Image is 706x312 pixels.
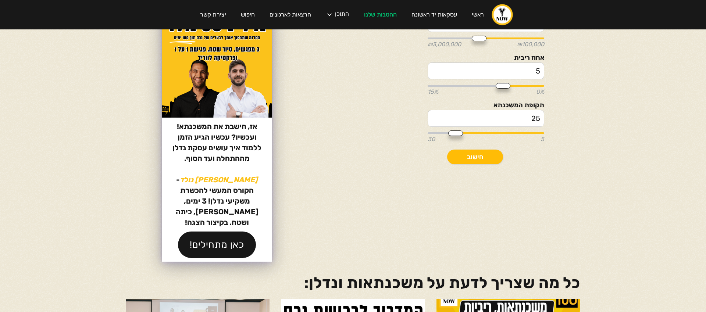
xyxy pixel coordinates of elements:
[126,276,580,290] h2: כל מה שצריך לדעת על משכנתאות ונדלן:
[193,4,233,25] a: יצירת קשר
[404,4,464,25] a: עסקאות יד ראשונה
[491,4,513,26] a: home
[178,232,256,258] a: כאן מתחילים!
[536,89,544,95] span: 0%
[447,150,503,164] a: חישוב
[428,42,461,47] span: ₪3,000,000
[464,4,491,25] a: ראשי
[541,136,544,142] span: 5
[262,4,318,25] a: הרצאות לארגונים
[318,4,356,26] div: התוכן
[233,4,262,25] a: חיפוש
[428,102,544,108] label: תקופת המשכנתא
[428,89,438,95] span: 15%
[357,4,404,25] a: ההטבות שלנו
[517,42,544,47] span: ₪100,000
[180,175,258,184] strong: [PERSON_NAME] נולד
[162,121,272,228] p: אז, חישבת את המשכנתא! ועכשיו? עכשיו הגיע הזמן ללמוד איך עושים עסקת נדלן מההתחלה ועד הסוף. ‍ - הקו...
[335,11,349,18] div: התוכן
[428,136,435,142] span: 30
[428,55,544,61] label: אחוז ריבית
